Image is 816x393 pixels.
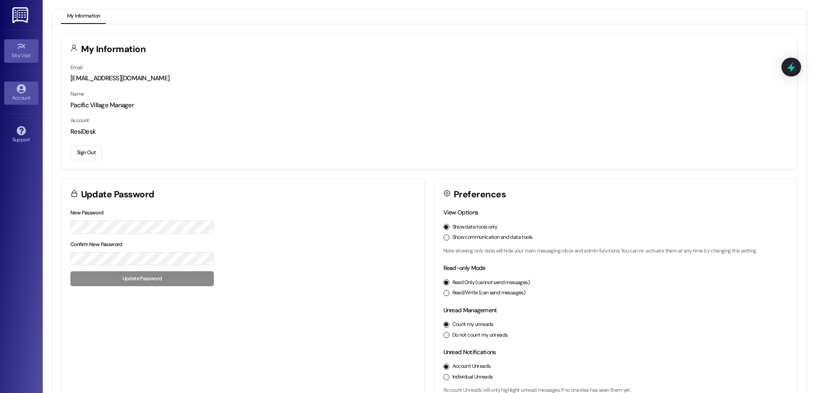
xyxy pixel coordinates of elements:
p: Note: showing only data will hide your main messaging inbox and admin functions. You can re-activ... [443,247,789,255]
label: Individual Unreads [452,373,493,381]
label: Read/Write (can send messages) [452,289,526,297]
label: Do not count my unreads [452,331,508,339]
label: Read Only (cannot send messages) [452,279,530,287]
label: Show communication and data tools [452,234,533,241]
img: ResiDesk Logo [12,7,30,23]
label: Count my unreads [452,321,493,328]
label: Name [70,91,84,97]
button: Sign Out [70,145,102,160]
label: View Options [443,208,478,216]
h3: Update Password [81,190,154,199]
label: Read-only Mode [443,264,486,272]
div: ResiDesk [70,127,788,136]
a: Account [4,82,38,105]
h3: Preferences [454,190,506,199]
label: Unread Management [443,306,497,314]
label: Show data tools only [452,223,498,231]
h3: My Information [81,45,146,54]
a: Site Visit • [4,39,38,62]
span: • [31,51,32,57]
label: Unread Notifications [443,348,496,356]
label: Email [70,64,82,71]
label: Confirm New Password [70,241,122,248]
button: My Information [61,9,106,24]
label: Account [70,117,89,124]
div: Pacific Village Manager [70,101,788,110]
a: Support [4,123,38,147]
div: [EMAIL_ADDRESS][DOMAIN_NAME] [70,74,788,83]
label: New Password [70,209,104,216]
label: Account Unreads [452,363,491,370]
